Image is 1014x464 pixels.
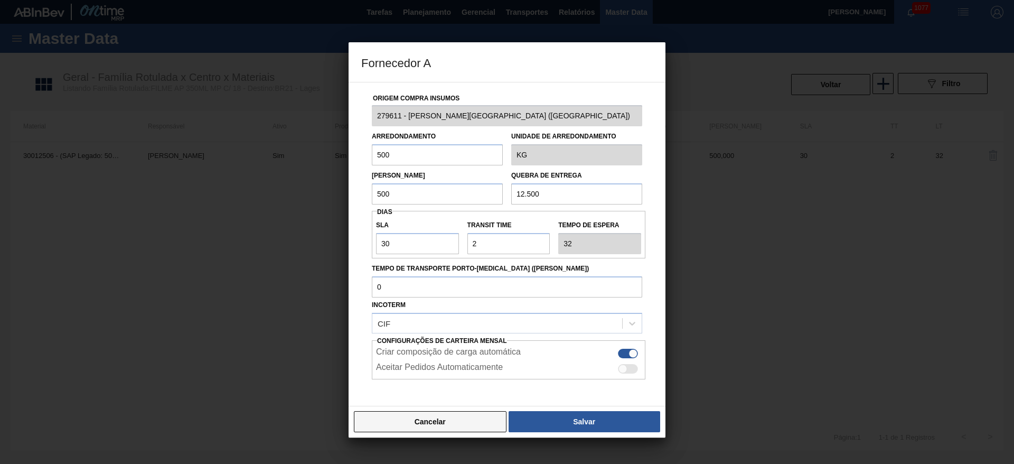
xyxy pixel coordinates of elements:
label: SLA [376,218,459,233]
label: Criar composição de carga automática [376,347,521,360]
label: Transit Time [467,218,550,233]
label: Origem Compra Insumos [373,95,459,102]
button: Cancelar [354,411,506,432]
label: Unidade de arredondamento [511,129,642,144]
div: Essa configuração habilita a criação automática de composição de carga do lado do fornecedor caso... [372,345,645,360]
div: CIF [378,319,390,328]
label: Arredondamento [372,133,436,140]
div: Essa configuração habilita aceite automático do pedido do lado do fornecedor [372,360,645,375]
button: Salvar [509,411,660,432]
label: Quebra de entrega [511,172,582,179]
label: Incoterm [372,301,406,309]
label: [PERSON_NAME] [372,172,425,179]
span: Dias [377,208,392,216]
label: Tempo de Transporte Porto-[MEDICAL_DATA] ([PERSON_NAME]) [372,261,642,276]
h3: Fornecedor A [349,42,665,82]
label: Aceitar Pedidos Automaticamente [376,363,503,375]
label: Tempo de espera [558,218,641,233]
span: Configurações de Carteira Mensal [377,337,507,345]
